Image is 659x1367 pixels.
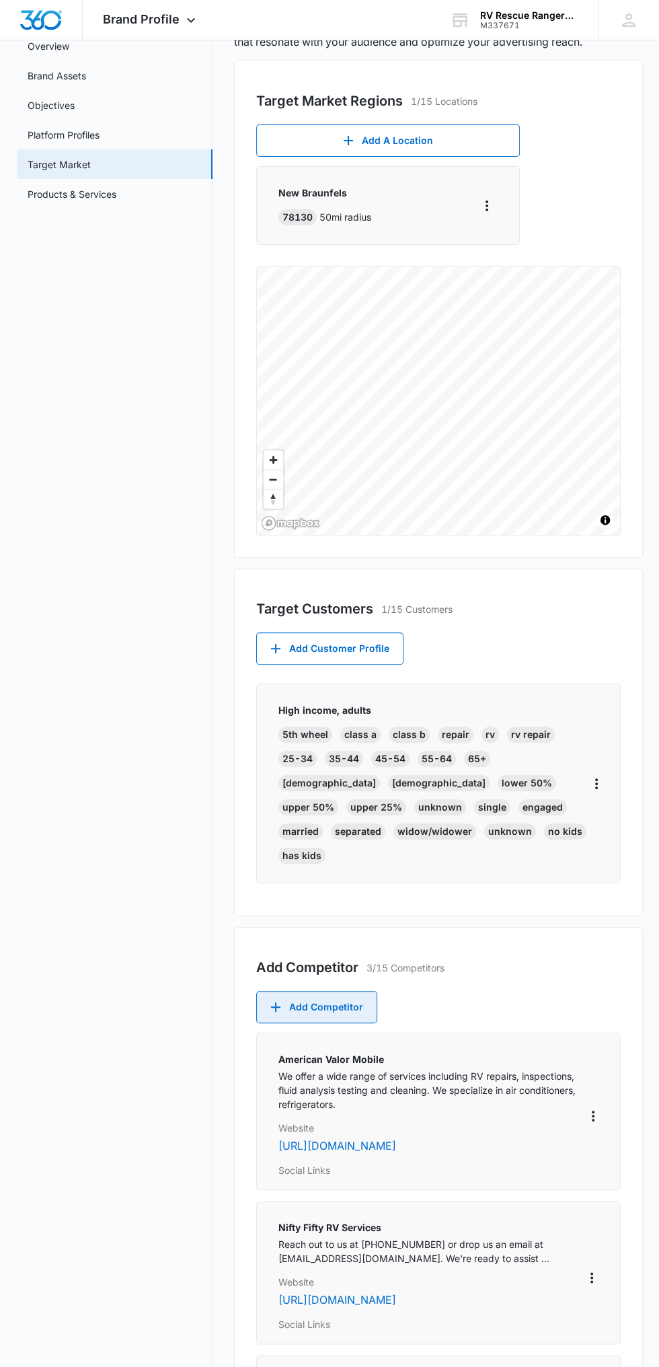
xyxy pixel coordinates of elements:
button: More [588,1105,598,1127]
button: Toggle attribution [597,512,613,528]
span: Toggle attribution [601,513,609,527]
div: account name [480,10,578,21]
span: Brand Profile [103,12,180,26]
div: 25-34 [278,751,317,767]
span: 50 mi radius [319,211,371,223]
div: separated [331,823,385,840]
div: 35-44 [325,751,363,767]
button: Zoom in [264,450,283,470]
button: More [586,1267,598,1288]
p: American Valor Mobile [278,1052,588,1066]
button: Add Competitor [256,991,377,1023]
div: no kids [544,823,586,840]
div: class b [389,727,430,743]
div: unknown [414,799,466,815]
p: Social Links [278,1163,588,1177]
p: 1/15 Customers [381,602,453,616]
div: upper 50% [278,799,338,815]
div: upper 25% [346,799,406,815]
div: unknown [484,823,536,840]
p: Reach out to us at [PHONE_NUMBER] or drop us an email at [EMAIL_ADDRESS][DOMAIN_NAME]. ﻿We're rea... [278,1237,586,1265]
a: Overview [28,39,69,53]
div: 45-54 [371,751,410,767]
a: Brand Assets [28,69,86,83]
div: engaged [518,799,567,815]
a: Mapbox homepage [261,515,320,531]
div: rv repair [507,727,555,743]
p: 3/15 Competitors [366,961,444,975]
div: class a [340,727,381,743]
div: married [278,823,323,840]
div: lower 50% [498,775,556,791]
div: 55-64 [418,751,456,767]
a: Objectives [28,98,75,112]
a: [URL][DOMAIN_NAME] [278,1139,396,1152]
h3: Target Market Regions [256,91,403,111]
a: [URL][DOMAIN_NAME] [278,1293,396,1306]
p: 1/15 Locations [411,94,477,108]
a: Target Market [28,157,91,172]
div: has kids [278,848,325,864]
p: We offer a wide range of services including RV repairs, inspections, fluid analysis testing and c... [278,1069,588,1111]
div: rv [481,727,499,743]
button: Reset bearing to north [264,489,283,509]
div: 78130 [278,209,317,225]
canvas: Map [257,267,621,535]
div: widow/widower [393,823,476,840]
div: 65+ [464,751,490,767]
button: Add Customer Profile [256,632,403,665]
button: Add A Location [256,124,520,157]
button: More [476,195,498,217]
p: Nifty Fifty RV Services [278,1220,586,1234]
a: Products & Services [28,187,116,201]
div: repair [438,727,473,743]
div: [DEMOGRAPHIC_DATA] [388,775,490,791]
span: Reset bearing to north [264,490,283,509]
h3: Add Competitor [256,957,358,977]
button: Zoom out [264,470,283,489]
div: account id [480,21,578,30]
div: single [474,799,510,815]
div: 5th wheel [278,727,332,743]
p: Website [278,1275,586,1289]
button: More [594,773,599,795]
p: High income, adults [278,703,594,717]
h3: Target Customers [256,599,373,619]
p: Social Links [278,1317,586,1331]
a: Platform Profiles [28,128,100,142]
p: New Braunfels [278,186,371,200]
div: [DEMOGRAPHIC_DATA] [278,775,380,791]
p: Website [278,1121,588,1135]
